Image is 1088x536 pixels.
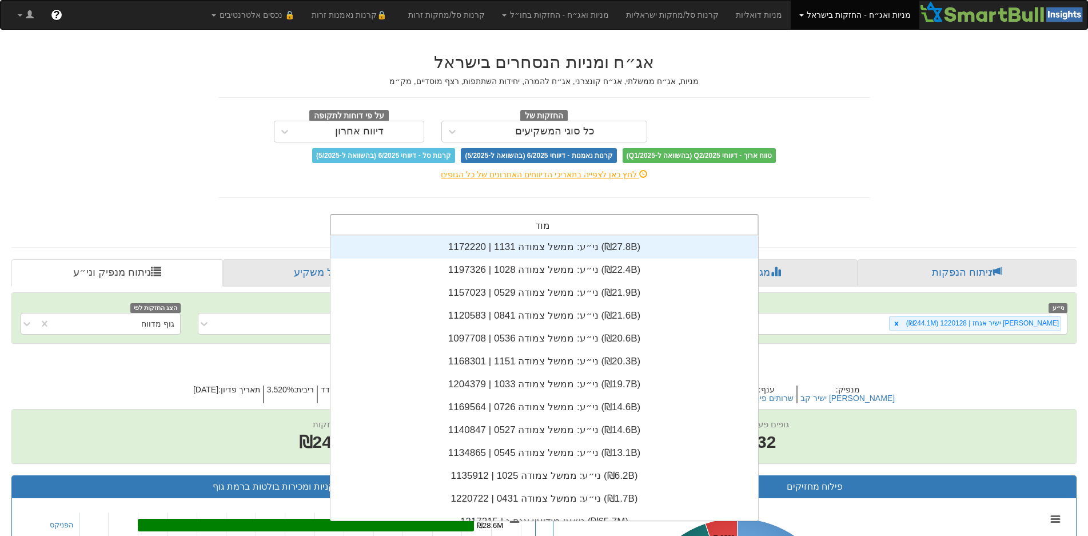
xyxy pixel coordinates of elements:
[858,259,1077,287] a: ניתוח הנפקות
[203,1,303,29] a: 🔒 נכסים אלטרנטיבים
[21,482,527,492] h3: קניות ומכירות בולטות ברמת גוף
[330,487,758,510] div: ני״ע: ‏ממשל צמודה 0431 | 1220722 ‎(₪1.7B)‎
[11,259,223,287] a: ניתוח מנפיק וני״ע
[791,1,919,29] a: מניות ואג״ח - החזקות בישראל
[735,386,796,403] h5: ענף :
[303,1,400,29] a: 🔒קרנות נאמנות זרות
[515,126,595,137] div: כל סוגי המשקיעים
[330,373,758,396] div: ני״ע: ‏ממשל צמודה 1033 | 1204379 ‎(₪19.7B)‎
[744,430,789,455] span: 32
[313,419,356,429] span: שווי החזקות
[50,521,74,529] a: הפניקס
[141,318,174,329] div: גוף מדווח
[330,327,758,350] div: ני״ע: ‏ממשל צמודה 0536 | 1097708 ‎(₪20.6B)‎
[299,432,370,451] span: ₪244.1M
[796,386,898,403] h5: מנפיק :
[520,110,568,122] span: החזקות של
[330,396,758,419] div: ני״ע: ‏ממשל צמודה 0726 | 1169564 ‎(₪14.6B)‎
[1049,303,1067,313] span: ני״ע
[330,236,758,259] div: ני״ע: ‏ממשל צמודה 1131 | 1172220 ‎(₪27.8B)‎
[330,442,758,464] div: ני״ע: ‏ממשל צמודה 0545 | 1134865 ‎(₪13.1B)‎
[800,394,895,403] button: [PERSON_NAME] ישיר קב
[317,386,366,403] h5: הצמדה : מדד
[493,1,617,29] a: מניות ואג״ח - החזקות בחו״ל
[330,259,758,281] div: ני״ע: ‏ממשל צמודה 1028 | 1197326 ‎(₪22.4B)‎
[190,386,263,403] h5: תאריך פדיון : [DATE]
[623,148,776,163] span: טווח ארוך - דיווחי Q2/2025 (בהשוואה ל-Q1/2025)
[335,126,384,137] div: דיווח אחרון
[744,419,789,429] span: גופים פעילים
[223,259,438,287] a: פרופיל משקיע
[562,482,1068,492] h3: פילוח מחזיקים
[330,464,758,487] div: ני״ע: ‏ממשל צמודה 1025 | 1135912 ‎(₪6.2B)‎
[461,148,616,163] span: קרנות נאמנות - דיווחי 6/2025 (בהשוואה ל-5/2025)
[739,394,794,403] button: שרותים פיננסיים
[218,77,870,86] h5: מניות, אג״ח ממשלתי, אג״ח קונצרני, אג״ח להמרה, יחידות השתתפות, רצף מוסדיים, מק״מ
[330,281,758,304] div: ני״ע: ‏ממשל צמודה 0529 | 1157023 ‎(₪21.9B)‎
[330,350,758,373] div: ני״ע: ‏ממשל צמודה 1151 | 1168301 ‎(₪20.3B)‎
[330,419,758,442] div: ני״ע: ‏ממשל צמודה 0527 | 1140847 ‎(₪14.6B)‎
[130,303,181,313] span: הצג החזקות לפי
[53,9,59,21] span: ?
[210,169,879,180] div: לחץ כאן לצפייה בתאריכי הדיווחים האחרונים של כל הגופים
[11,355,1077,374] h2: [PERSON_NAME] ישיר אגחז | 1220128 - ניתוח ני״ע
[330,304,758,327] div: ני״ע: ‏ממשל צמודה 0841 | 1120583 ‎(₪21.6B)‎
[919,1,1087,23] img: Smartbull
[477,521,503,530] tspan: ₪28.6M
[218,53,870,72] h2: אג״ח ומניות הנסחרים בישראל
[309,110,389,122] span: על פי דוחות לתקופה
[903,317,1061,330] div: [PERSON_NAME] ישיר אגחז | 1220128 (₪244.1M)
[330,510,758,533] div: ני״ע: ‏מודיעין אגח ג | 1217215 ‎(₪65.7M)‎
[617,1,727,29] a: קרנות סל/מחקות ישראליות
[263,386,317,403] h5: ריבית : 3.520%
[42,1,71,29] a: ?
[400,1,493,29] a: קרנות סל/מחקות זרות
[312,148,455,163] span: קרנות סל - דיווחי 6/2025 (בהשוואה ל-5/2025)
[727,1,791,29] a: מניות דואליות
